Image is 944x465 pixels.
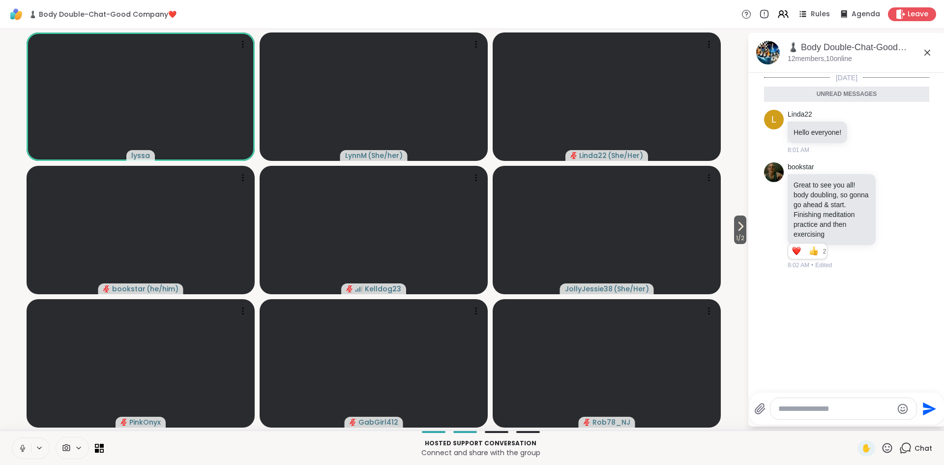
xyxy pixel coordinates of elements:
span: PinkOnyx [129,417,161,427]
span: audio-muted [350,419,356,426]
p: Hello everyone! [794,127,841,137]
span: L [771,113,776,126]
span: 8:01 AM [788,146,809,155]
span: ✋ [861,442,871,454]
span: GabGirl412 [358,417,398,427]
span: • [811,261,813,270]
p: 12 members, 10 online [788,54,852,64]
span: [DATE] [830,73,863,83]
span: JollyJessie38 [565,284,613,294]
span: Leave [908,9,928,19]
p: Hosted support conversation [110,439,852,448]
button: Emoji picker [897,403,909,415]
a: Linda22 [788,110,812,120]
p: Great to see you all! body doubling, so gonna go ahead & start. Finishing meditation practice and... [794,180,870,239]
div: ♟️ Body Double-Chat-Good Company❤️, [DATE] [788,41,937,54]
span: audio-muted [103,285,110,292]
span: audio-muted [346,285,353,292]
p: Connect and share with the group [110,448,852,458]
button: Send [917,398,939,420]
span: Kelldog23 [365,284,401,294]
span: Rob78_NJ [592,417,630,427]
span: bookstar [112,284,146,294]
div: Unread messages [764,87,929,102]
span: Agenda [852,9,880,19]
button: Reactions: love [791,248,801,255]
img: ShareWell Logomark [8,6,25,23]
textarea: Type your message [778,404,893,414]
span: Chat [914,443,932,453]
span: LynnM [345,151,367,160]
span: ( She/her ) [368,151,403,160]
span: 8:02 AM [788,261,809,270]
span: ( he/him ) [147,284,178,294]
span: 2 [823,247,827,256]
span: 1 / 2 [734,232,746,244]
a: bookstar [788,162,814,172]
span: ( She/Her ) [614,284,649,294]
span: ( She/Her ) [608,151,643,160]
span: audio-muted [120,419,127,426]
button: Reactions: like [808,248,819,255]
img: https://sharewell-space-live.sfo3.digitaloceanspaces.com/user-generated/535310fa-e9f2-4698-8a7d-4... [764,162,784,182]
span: audio-muted [570,152,577,159]
span: audio-muted [584,419,590,426]
span: lyssa [131,151,150,160]
span: Rules [811,9,830,19]
span: Linda22 [579,151,607,160]
img: ♟️ Body Double-Chat-Good Company❤️, Oct 09 [756,41,780,64]
span: Edited [815,261,832,270]
button: 1/2 [734,216,746,244]
div: Reaction list [788,244,823,259]
span: ♟️ Body Double-Chat-Good Company❤️ [29,9,177,19]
